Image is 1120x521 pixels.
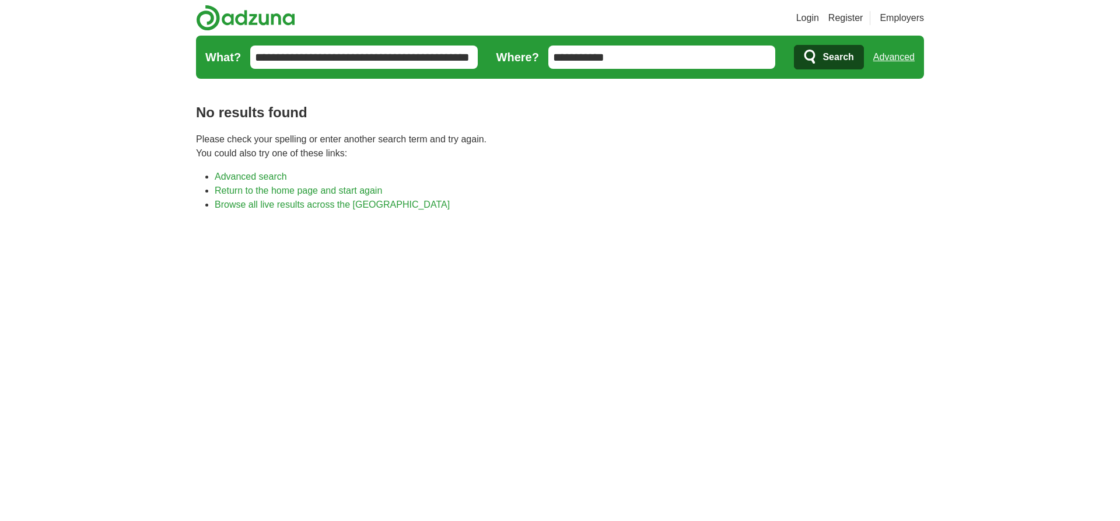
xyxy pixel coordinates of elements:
[828,11,863,25] a: Register
[196,132,924,160] p: Please check your spelling or enter another search term and try again. You could also try one of ...
[496,48,539,66] label: Where?
[215,186,382,195] a: Return to the home page and start again
[822,46,853,69] span: Search
[794,45,863,69] button: Search
[215,172,287,181] a: Advanced search
[215,200,450,209] a: Browse all live results across the [GEOGRAPHIC_DATA]
[873,46,915,69] a: Advanced
[880,11,924,25] a: Employers
[796,11,819,25] a: Login
[205,48,241,66] label: What?
[196,5,295,31] img: Adzuna logo
[196,102,924,123] h1: No results found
